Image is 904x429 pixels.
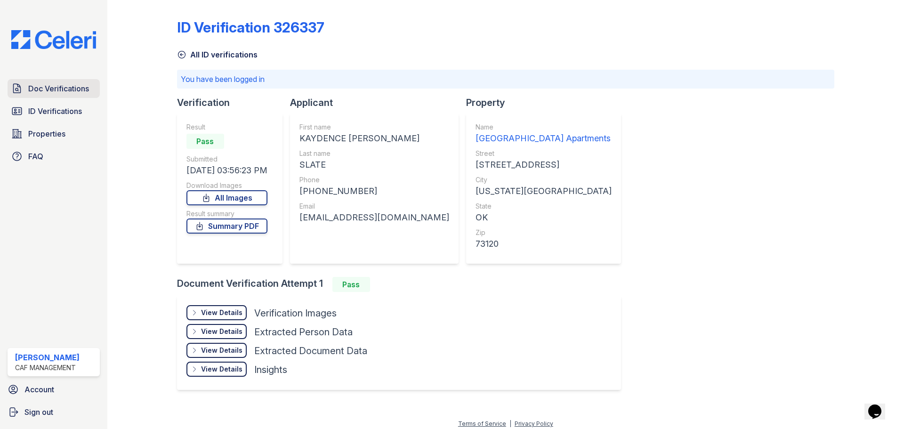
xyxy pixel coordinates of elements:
[8,124,100,143] a: Properties
[476,132,612,145] div: [GEOGRAPHIC_DATA] Apartments
[177,19,324,36] div: ID Verification 326337
[476,122,612,145] a: Name [GEOGRAPHIC_DATA] Apartments
[864,391,895,420] iframe: chat widget
[15,352,80,363] div: [PERSON_NAME]
[466,96,629,109] div: Property
[458,420,506,427] a: Terms of Service
[8,79,100,98] a: Doc Verifications
[254,363,287,376] div: Insights
[299,132,449,145] div: KAYDENCE [PERSON_NAME]
[24,406,53,418] span: Sign out
[181,73,831,85] p: You have been logged in
[299,185,449,198] div: [PHONE_NUMBER]
[177,277,629,292] div: Document Verification Attempt 1
[299,122,449,132] div: First name
[509,420,511,427] div: |
[290,96,466,109] div: Applicant
[28,105,82,117] span: ID Verifications
[299,158,449,171] div: SLATE
[201,327,242,336] div: View Details
[476,228,612,237] div: Zip
[476,237,612,251] div: 73120
[186,190,267,205] a: All Images
[24,384,54,395] span: Account
[4,30,104,49] img: CE_Logo_Blue-a8612792a0a2168367f1c8372b55b34899dd931a85d93a1a3d3e32e68fde9ad4.png
[186,164,267,177] div: [DATE] 03:56:23 PM
[476,185,612,198] div: [US_STATE][GEOGRAPHIC_DATA]
[254,307,337,320] div: Verification Images
[186,122,267,132] div: Result
[28,83,89,94] span: Doc Verifications
[201,364,242,374] div: View Details
[8,147,100,166] a: FAQ
[186,134,224,149] div: Pass
[201,346,242,355] div: View Details
[476,149,612,158] div: Street
[186,209,267,219] div: Result summary
[299,211,449,224] div: [EMAIL_ADDRESS][DOMAIN_NAME]
[332,277,370,292] div: Pass
[15,363,80,372] div: CAF Management
[186,181,267,190] div: Download Images
[4,403,104,421] a: Sign out
[186,154,267,164] div: Submitted
[28,151,43,162] span: FAQ
[254,325,353,339] div: Extracted Person Data
[186,219,267,234] a: Summary PDF
[4,380,104,399] a: Account
[299,149,449,158] div: Last name
[476,175,612,185] div: City
[476,211,612,224] div: OK
[8,102,100,121] a: ID Verifications
[515,420,553,427] a: Privacy Policy
[177,96,290,109] div: Verification
[299,202,449,211] div: Email
[28,128,65,139] span: Properties
[476,158,612,171] div: [STREET_ADDRESS]
[254,344,367,357] div: Extracted Document Data
[476,202,612,211] div: State
[476,122,612,132] div: Name
[177,49,258,60] a: All ID verifications
[201,308,242,317] div: View Details
[299,175,449,185] div: Phone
